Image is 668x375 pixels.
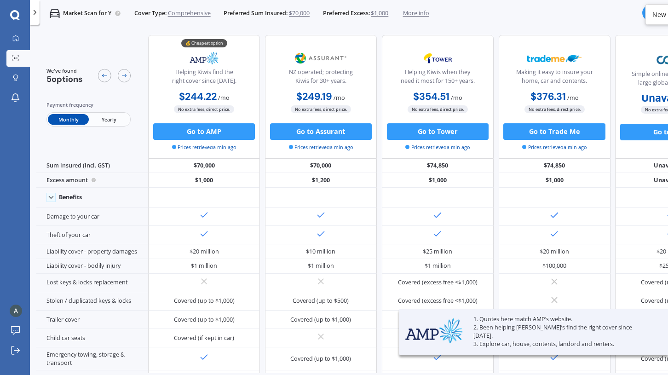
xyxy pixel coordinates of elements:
div: Stolen / duplicated keys & locks [36,292,148,311]
span: Yearly [89,114,129,125]
span: No extra fees, direct price. [174,105,234,113]
div: Sum insured (incl. GST) [36,159,148,173]
span: More info [403,9,429,17]
b: $249.19 [296,90,332,103]
span: Preferred Sum Insured: [224,9,288,17]
span: $70,000 [289,9,310,17]
span: No extra fees, direct price. [291,105,351,113]
div: $1,200 [265,173,377,188]
div: Covered (up to $1,000) [174,297,235,305]
div: Theft of your car [36,226,148,244]
span: Prices retrieved a min ago [172,144,236,151]
div: $74,850 [499,159,610,173]
div: Trailer cover [36,311,148,329]
span: 5 options [46,74,83,85]
button: Go to Trade Me [503,123,605,140]
b: $376.31 [530,90,566,103]
span: No extra fees, direct price. [524,105,585,113]
div: Covered (up to $500) [293,297,349,305]
b: $244.22 [179,90,217,103]
div: $1 million [425,262,451,270]
div: $70,000 [265,159,377,173]
img: AMP.webp [177,48,231,69]
p: 1. Quotes here match AMP’s website. [473,315,647,323]
span: Monthly [48,114,88,125]
div: $25 million [423,248,452,256]
img: Trademe.webp [527,48,582,69]
p: 3. Explore car, house, contents, landord and renters. [473,340,647,348]
span: / mo [334,94,345,102]
div: $70,000 [148,159,260,173]
div: Emergency towing, storage & transport [36,347,148,370]
b: $354.51 [413,90,449,103]
img: Assurant.png [294,48,348,69]
div: Helping Kiwis find the right cover since [DATE]. [155,68,253,89]
div: Liability cover - property damages [36,244,148,259]
span: Cover Type: [134,9,167,17]
img: car.f15378c7a67c060ca3f3.svg [50,8,60,18]
div: Covered (up to $1,000) [174,316,235,324]
div: $20 million [540,248,569,256]
span: We've found [46,67,83,75]
span: / mo [218,94,230,102]
span: / mo [451,94,462,102]
div: Covered (up to $1,000) [290,355,351,363]
div: NZ operated; protecting Kiwis for 30+ years. [272,68,369,89]
img: AMP.webp [405,318,463,343]
span: Prices retrieved a min ago [522,144,587,151]
span: $1,000 [371,9,388,17]
div: Excess amount [36,173,148,188]
div: $100,000 [542,262,566,270]
div: Benefits [59,194,82,201]
span: No extra fees, direct price. [408,105,468,113]
div: Covered (up to $1,000) [290,316,351,324]
button: Go to AMP [153,123,255,140]
div: $74,850 [382,159,494,173]
div: Liability cover - bodily injury [36,259,148,274]
div: Covered (if kept in car) [174,334,234,342]
div: 💰 Cheapest option [181,39,227,47]
span: / mo [567,94,579,102]
p: Market Scan for Y [63,9,111,17]
button: Go to Tower [387,123,489,140]
div: $1,000 [148,173,260,188]
div: Damage to your car [36,208,148,226]
span: Prices retrieved a min ago [405,144,470,151]
div: $1 million [191,262,217,270]
span: Preferred Excess: [323,9,370,17]
div: $20 million [190,248,219,256]
img: Tower.webp [410,48,465,69]
div: Child car seats [36,329,148,347]
div: Making it easy to insure your home, car and contents. [506,68,603,89]
div: Covered (excess free <$1,000) [398,297,478,305]
span: Prices retrieved a min ago [289,144,353,151]
div: $1,000 [499,173,610,188]
span: Comprehensive [168,9,211,17]
div: $1,000 [382,173,494,188]
p: 2. Been helping [PERSON_NAME]’s find the right cover since [DATE]. [473,323,647,340]
div: Helping Kiwis when they need it most for 150+ years. [389,68,486,89]
div: Lost keys & locks replacement [36,274,148,292]
div: $10 million [306,248,335,256]
div: Covered (excess free <$1,000) [398,278,478,287]
div: Payment frequency [46,101,131,109]
img: ACg8ocLcGQQukXmXH1s0KZ7DRj4vgHzPXbitBqf8Ve3TIu7CLS2HsA=s96-c [10,305,22,317]
button: Go to Assurant [270,123,372,140]
div: $1 million [308,262,334,270]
